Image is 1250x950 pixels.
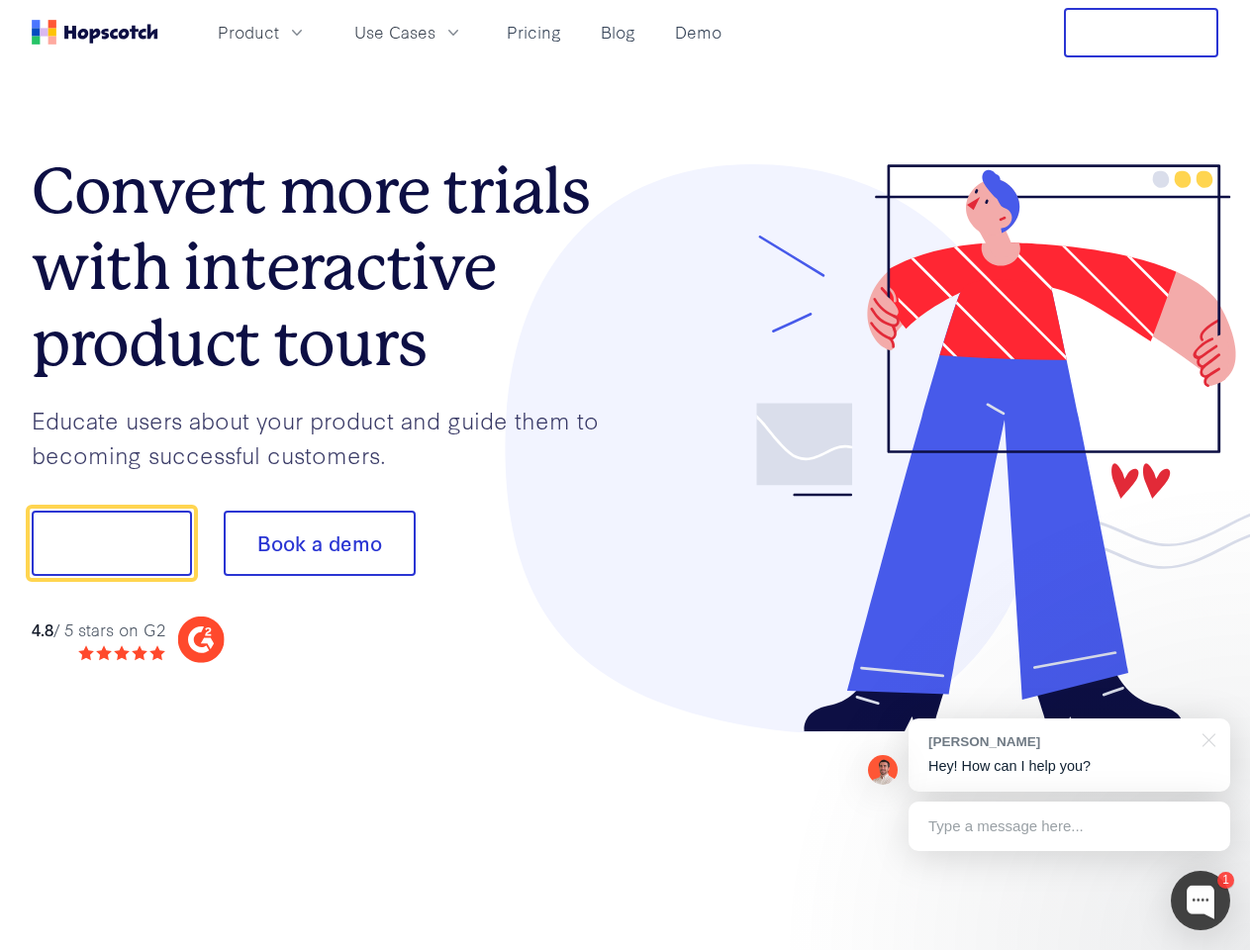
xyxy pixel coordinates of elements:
img: Mark Spera [868,755,898,785]
a: Pricing [499,16,569,48]
h1: Convert more trials with interactive product tours [32,153,625,381]
button: Product [206,16,319,48]
span: Use Cases [354,20,435,45]
strong: 4.8 [32,617,53,640]
a: Demo [667,16,729,48]
div: 1 [1217,872,1234,889]
button: Show me! [32,511,192,576]
a: Blog [593,16,643,48]
div: Type a message here... [909,802,1230,851]
button: Use Cases [342,16,475,48]
p: Hey! How can I help you? [928,756,1210,777]
p: Educate users about your product and guide them to becoming successful customers. [32,403,625,471]
div: / 5 stars on G2 [32,617,165,642]
span: Product [218,20,279,45]
div: [PERSON_NAME] [928,732,1191,751]
button: Free Trial [1064,8,1218,57]
button: Book a demo [224,511,416,576]
a: Home [32,20,158,45]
